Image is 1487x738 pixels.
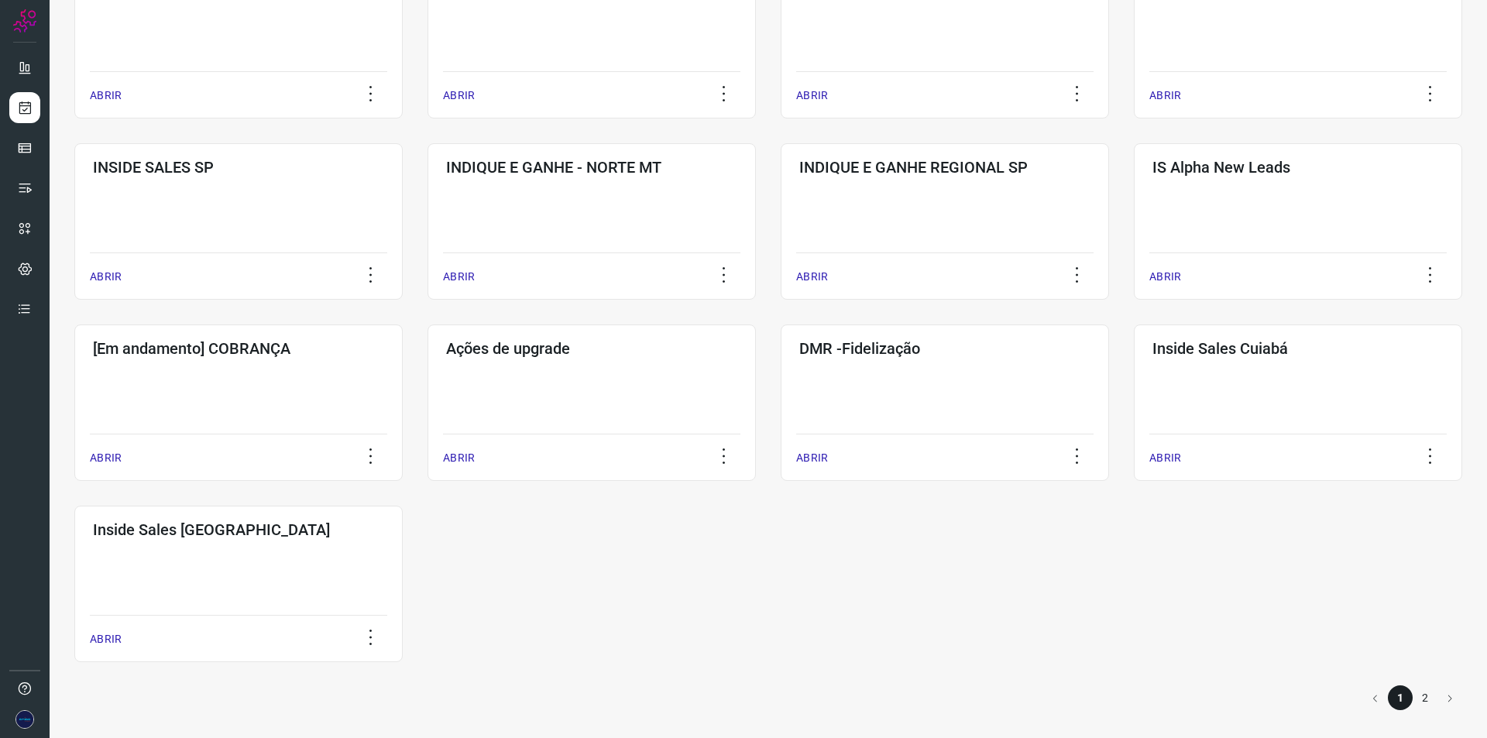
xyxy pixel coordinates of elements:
[443,88,475,104] p: ABRIR
[796,88,828,104] p: ABRIR
[443,269,475,285] p: ABRIR
[1149,88,1181,104] p: ABRIR
[1149,269,1181,285] p: ABRIR
[443,450,475,466] p: ABRIR
[93,520,384,539] h3: Inside Sales [GEOGRAPHIC_DATA]
[1388,685,1413,710] li: page 1
[799,158,1090,177] h3: INDIQUE E GANHE REGIONAL SP
[799,339,1090,358] h3: DMR -Fidelização
[796,450,828,466] p: ABRIR
[446,158,737,177] h3: INDIQUE E GANHE - NORTE MT
[1152,339,1444,358] h3: Inside Sales Cuiabá
[446,339,737,358] h3: Ações de upgrade
[796,269,828,285] p: ABRIR
[1149,450,1181,466] p: ABRIR
[90,450,122,466] p: ABRIR
[1363,685,1388,710] button: Go to previous page
[90,631,122,647] p: ABRIR
[13,9,36,33] img: Logo
[90,269,122,285] p: ABRIR
[93,339,384,358] h3: [Em andamento] COBRANÇA
[1152,158,1444,177] h3: IS Alpha New Leads
[1413,685,1437,710] li: page 2
[93,158,384,177] h3: INSIDE SALES SP
[1437,685,1462,710] button: Go to next page
[90,88,122,104] p: ABRIR
[15,710,34,729] img: ec3b18c95a01f9524ecc1107e33c14f6.png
